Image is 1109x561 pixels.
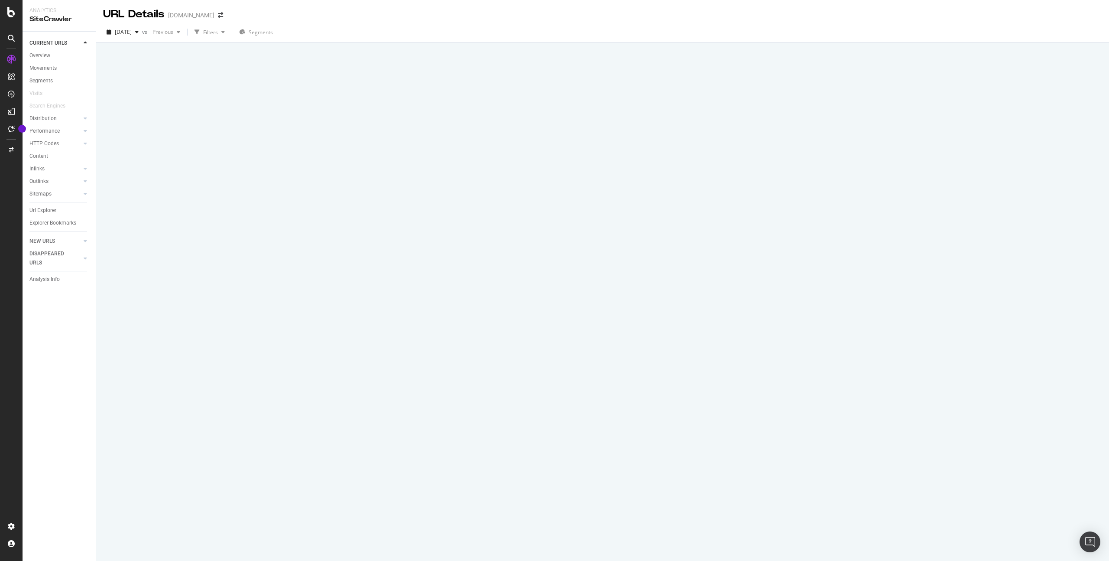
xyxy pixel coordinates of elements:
span: vs [142,28,149,36]
a: Segments [29,76,90,85]
div: arrow-right-arrow-left [218,12,223,18]
a: Performance [29,127,81,136]
div: Open Intercom Messenger [1080,532,1100,552]
a: Inlinks [29,164,81,173]
a: Analysis Info [29,275,90,284]
div: Inlinks [29,164,45,173]
a: Visits [29,89,51,98]
div: Url Explorer [29,206,56,215]
a: Outlinks [29,177,81,186]
button: Segments [236,25,276,39]
div: Distribution [29,114,57,123]
button: [DATE] [103,25,142,39]
a: Url Explorer [29,206,90,215]
span: 2025 Aug. 21st [115,28,132,36]
div: Filters [203,29,218,36]
div: HTTP Codes [29,139,59,148]
div: Performance [29,127,60,136]
div: NEW URLS [29,237,55,246]
a: NEW URLS [29,237,81,246]
a: Explorer Bookmarks [29,219,90,228]
div: DISAPPEARED URLS [29,249,73,267]
a: Content [29,152,90,161]
div: [DOMAIN_NAME] [168,11,214,20]
div: Segments [29,76,53,85]
div: Sitemaps [29,189,52,199]
div: Analysis Info [29,275,60,284]
a: Distribution [29,114,81,123]
a: HTTP Codes [29,139,81,148]
button: Previous [149,25,184,39]
div: Movements [29,64,57,73]
div: Explorer Bookmarks [29,219,76,228]
div: Tooltip anchor [18,125,26,133]
div: CURRENT URLS [29,39,67,48]
a: Search Engines [29,101,74,111]
a: CURRENT URLS [29,39,81,48]
div: SiteCrawler [29,14,89,24]
a: Overview [29,51,90,60]
div: Search Engines [29,101,65,111]
div: URL Details [103,7,165,22]
div: Outlinks [29,177,49,186]
span: Segments [249,29,273,36]
div: Overview [29,51,50,60]
div: Visits [29,89,42,98]
div: Analytics [29,7,89,14]
a: DISAPPEARED URLS [29,249,81,267]
div: Content [29,152,48,161]
a: Movements [29,64,90,73]
button: Filters [191,25,228,39]
a: Sitemaps [29,189,81,199]
span: Previous [149,28,173,36]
